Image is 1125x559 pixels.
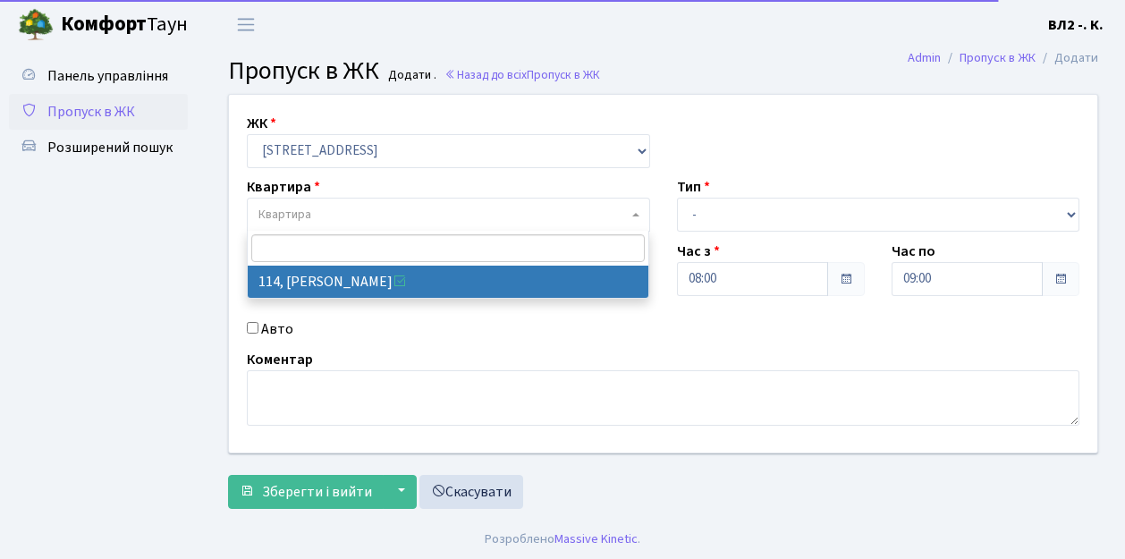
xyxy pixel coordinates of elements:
[419,475,523,509] a: Скасувати
[1036,48,1098,68] li: Додати
[9,94,188,130] a: Пропуск в ЖК
[247,113,276,134] label: ЖК
[228,53,379,89] span: Пропуск в ЖК
[1048,15,1104,35] b: ВЛ2 -. К.
[47,102,135,122] span: Пропуск в ЖК
[247,176,320,198] label: Квартира
[892,241,935,262] label: Час по
[960,48,1036,67] a: Пропуск в ЖК
[9,58,188,94] a: Панель управління
[248,266,649,298] li: 114, [PERSON_NAME]
[908,48,941,67] a: Admin
[1048,14,1104,36] a: ВЛ2 -. К.
[61,10,188,40] span: Таун
[61,10,147,38] b: Комфорт
[677,241,720,262] label: Час з
[47,138,173,157] span: Розширений пошук
[485,529,640,549] div: Розроблено .
[527,66,600,83] span: Пропуск в ЖК
[228,475,384,509] button: Зберегти і вийти
[444,66,600,83] a: Назад до всіхПропуск в ЖК
[385,68,436,83] small: Додати .
[262,482,372,502] span: Зберегти і вийти
[47,66,168,86] span: Панель управління
[224,10,268,39] button: Переключити навігацію
[247,349,313,370] label: Коментар
[18,7,54,43] img: logo.png
[677,176,710,198] label: Тип
[881,39,1125,77] nav: breadcrumb
[554,529,638,548] a: Massive Kinetic
[261,318,293,340] label: Авто
[258,206,311,224] span: Квартира
[9,130,188,165] a: Розширений пошук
